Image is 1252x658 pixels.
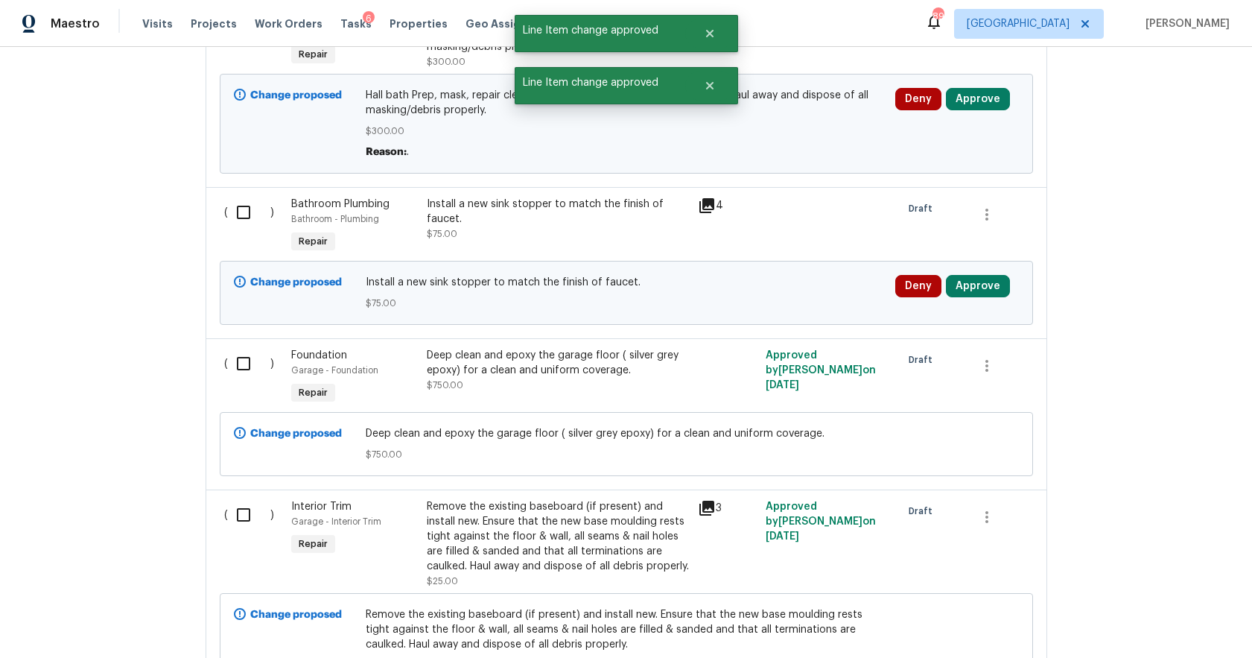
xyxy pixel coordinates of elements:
span: Foundation [291,350,347,361]
span: [GEOGRAPHIC_DATA] [967,16,1070,31]
b: Change proposed [250,428,342,439]
span: Repair [293,385,334,400]
span: Reason: [366,147,407,157]
span: Draft [909,504,938,519]
b: Change proposed [250,277,342,288]
span: Garage - Foundation [291,366,378,375]
span: Visits [142,16,173,31]
span: [DATE] [766,380,799,390]
span: Repair [293,47,334,62]
span: [PERSON_NAME] [1140,16,1230,31]
span: $75.00 [427,230,457,238]
span: [DATE] [766,531,799,542]
span: $75.00 [366,296,886,311]
span: $750.00 [427,381,463,390]
div: 3 [698,499,757,517]
span: Repair [293,537,334,551]
b: Change proposed [250,90,342,101]
div: ( ) [220,344,287,412]
div: Remove the existing baseboard (if present) and install new. Ensure that the new base moulding res... [427,499,689,574]
span: Properties [390,16,448,31]
button: Deny [895,275,941,297]
div: ( ) [220,192,287,261]
span: Interior Trim [291,502,352,512]
button: Deny [895,88,941,110]
span: $300.00 [366,124,886,139]
span: Tasks [340,19,372,29]
span: Garage - Interior Trim [291,517,381,526]
span: Hall bath Prep, mask, repair clean and refinish the fiberglass tub/shower . Haul away and dispose... [366,88,886,118]
b: Change proposed [250,610,342,620]
span: Draft [909,201,938,216]
span: $750.00 [366,447,886,462]
span: Projects [191,16,237,31]
span: Bathroom - Plumbing [291,215,379,224]
span: Bathroom Plumbing [291,199,390,209]
span: Approved by [PERSON_NAME] on [766,502,876,542]
span: . [407,147,409,157]
span: $25.00 [427,577,458,586]
span: Approved by [PERSON_NAME] on [766,350,876,390]
span: Draft [909,352,938,367]
div: ( ) [220,495,287,593]
span: Deep clean and epoxy the garage floor ( silver grey epoxy) for a clean and uniform coverage. [366,426,886,441]
span: Repair [293,234,334,249]
button: Approve [946,275,1010,297]
div: 6 [363,11,375,26]
span: Line Item change approved [515,15,685,46]
div: Install a new sink stopper to match the finish of faucet. [427,197,689,227]
button: Approve [946,88,1010,110]
div: 4 [698,197,757,215]
span: Work Orders [255,16,322,31]
span: Maestro [51,16,100,31]
button: Close [685,19,734,48]
button: Close [685,71,734,101]
div: Deep clean and epoxy the garage floor ( silver grey epoxy) for a clean and uniform coverage. [427,348,689,378]
div: 89 [932,9,943,24]
span: Remove the existing baseboard (if present) and install new. Ensure that the new base moulding res... [366,607,886,652]
span: $300.00 [427,57,465,66]
span: Geo Assignments [465,16,562,31]
span: Install a new sink stopper to match the finish of faucet. [366,275,886,290]
span: Line Item change approved [515,67,685,98]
